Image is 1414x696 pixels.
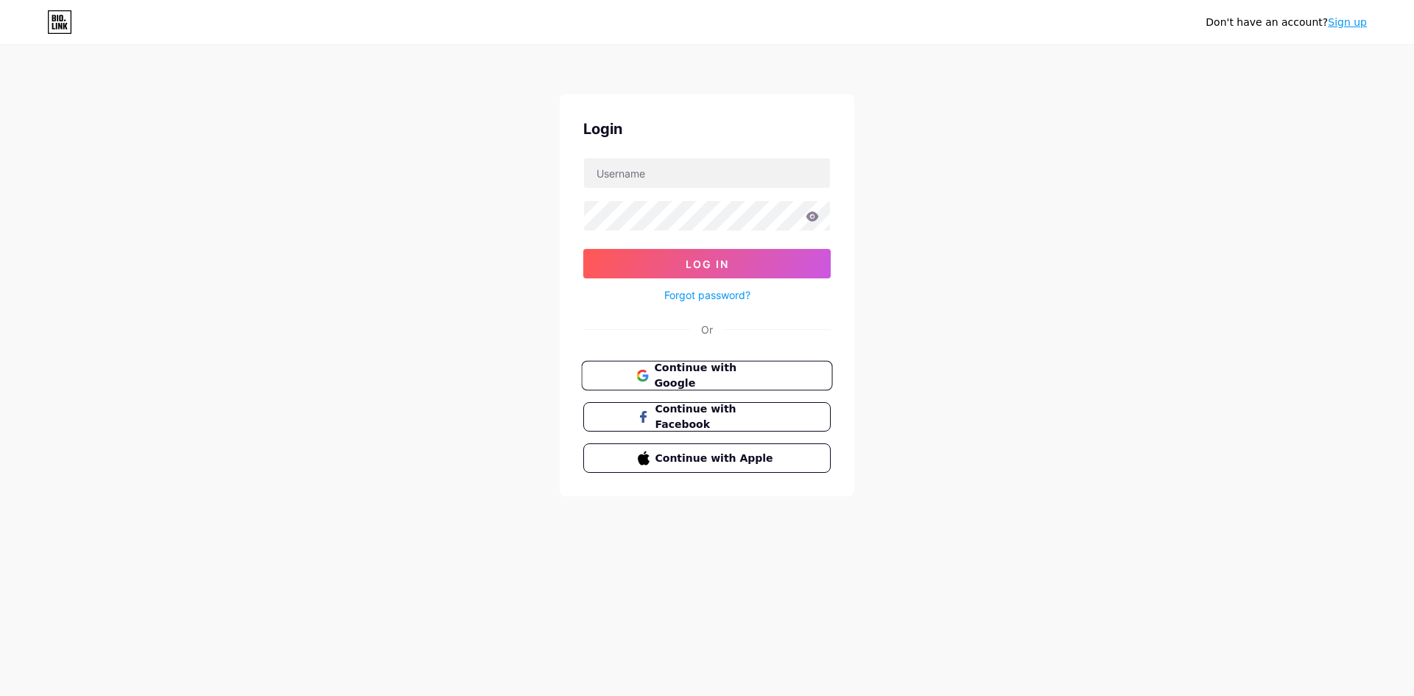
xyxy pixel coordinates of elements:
div: Or [701,322,713,337]
button: Log In [583,249,831,278]
span: Continue with Google [654,360,777,392]
input: Username [584,158,830,188]
span: Continue with Facebook [655,401,777,432]
a: Continue with Google [583,361,831,390]
span: Continue with Apple [655,451,777,466]
button: Continue with Google [581,361,832,391]
button: Continue with Apple [583,443,831,473]
div: Login [583,118,831,140]
span: Log In [686,258,729,270]
a: Forgot password? [664,287,750,303]
button: Continue with Facebook [583,402,831,432]
a: Sign up [1328,16,1367,28]
div: Don't have an account? [1206,15,1367,30]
